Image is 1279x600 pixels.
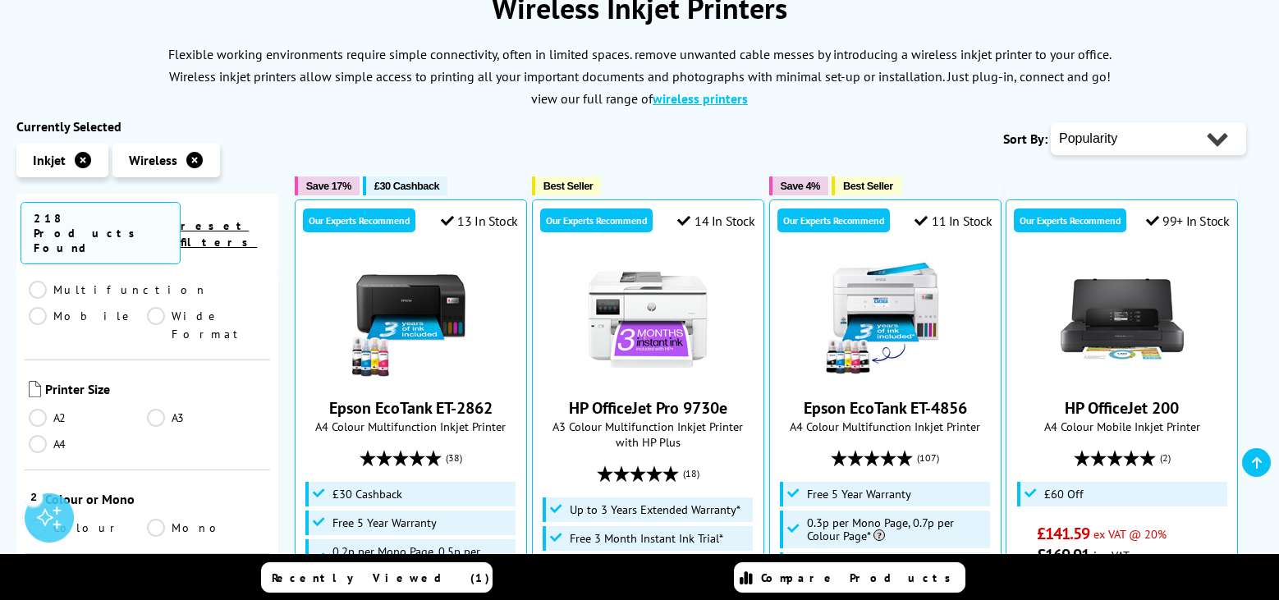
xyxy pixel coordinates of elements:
a: Multifunction [29,281,208,299]
a: Epson EcoTank ET-4856 [823,368,947,384]
span: £141.59 [1037,523,1090,544]
a: HP OfficeJet Pro 9730e [569,397,727,419]
div: Our Experts Recommend [777,208,890,232]
a: Epson EcoTank ET-2862 [349,368,472,384]
p: Flexible working environments require simple connectivity, often in limited spaces. remove unwant... [25,44,1254,66]
span: Sort By: [1003,131,1047,147]
div: 2 [25,488,43,506]
a: Mono [147,519,265,537]
span: Wireless [129,152,177,168]
button: Save 17% [295,176,360,195]
a: Recently Viewed (1) [261,562,493,593]
a: reset filters [181,218,257,250]
img: Epson EcoTank ET-2862 [349,258,472,381]
span: A4 Colour Mobile Inkjet Printer [1015,419,1229,434]
a: A3 [147,409,265,427]
span: Up to 3 Years Extended Warranty* [570,503,740,516]
span: Recently Viewed (1) [272,570,490,585]
span: 0.2p per Mono Page, 0.5p per Colour Page* [332,545,511,571]
img: HP OfficeJet Pro 9730e [586,258,709,381]
span: inc VAT [1093,547,1130,563]
a: wireless printers [653,90,748,107]
a: HP OfficeJet 200 [1061,368,1184,384]
a: Epson EcoTank ET-2862 [329,397,493,419]
img: HP OfficeJet 200 [1061,258,1184,381]
div: Our Experts Recommend [303,208,415,232]
div: 13 In Stock [441,213,518,229]
span: A3 Colour Multifunction Inkjet Printer with HP Plus [541,419,755,450]
span: Save 17% [306,180,351,192]
a: A4 [29,435,147,453]
button: £30 Cashback [363,176,447,195]
div: Currently Selected [16,118,278,135]
span: Compare Products [761,570,960,585]
a: Mobile [29,307,147,343]
a: Compare Products [734,562,965,593]
span: A4 Colour Multifunction Inkjet Printer [778,419,992,434]
a: A2 [29,409,147,427]
div: Our Experts Recommend [540,208,653,232]
div: 14 In Stock [677,213,754,229]
span: Free 5 Year Warranty [807,488,911,501]
span: £169.91 [1037,544,1090,566]
div: 99+ In Stock [1146,213,1230,229]
button: Best Seller [832,176,901,195]
span: Inkjet [33,152,66,168]
span: A4 Colour Multifunction Inkjet Printer [304,419,518,434]
a: Colour [29,519,147,537]
p: Wireless inkjet printers allow simple access to printing all your important documents and photogr... [25,66,1254,88]
span: £60 Off [1044,488,1084,501]
div: 11 In Stock [915,213,992,229]
span: 218 Products Found [21,202,181,264]
img: Epson EcoTank ET-4856 [823,258,947,381]
span: Colour or Mono [45,491,266,511]
span: Save 4% [781,180,820,192]
span: Free 3 Month Instant Ink Trial* [570,532,723,545]
span: Best Seller [543,180,594,192]
span: 0.3p per Mono Page, 0.7p per Colour Page* [807,516,986,543]
span: (2) [1160,442,1171,474]
span: (18) [683,458,699,489]
a: Wide Format [147,307,265,343]
button: Best Seller [532,176,602,195]
span: ex VAT @ 20% [1093,526,1167,542]
button: Save 4% [769,176,828,195]
div: Our Experts Recommend [1014,208,1126,232]
a: HP OfficeJet 200 [1065,397,1179,419]
span: £30 Cashback [332,488,402,501]
span: (107) [917,442,939,474]
a: HP OfficeJet Pro 9730e [586,368,709,384]
span: £30 Cashback [374,180,439,192]
span: Best Seller [843,180,893,192]
img: Printer Size [29,381,41,397]
span: Printer Size [45,381,266,401]
p: view our full range of [25,88,1254,110]
a: Epson EcoTank ET-4856 [804,397,967,419]
span: Free 5 Year Warranty [332,516,437,529]
span: (38) [446,442,462,474]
